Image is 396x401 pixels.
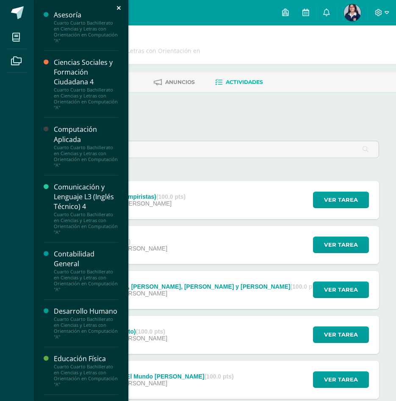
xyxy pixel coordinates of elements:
[54,145,118,168] div: Cuarto Cuarto Bachillerato en Ciencias y Letras con Orientación en Computación "A"
[54,249,118,292] a: Contabilidad GeneralCuarto Cuarto Bachillerato en Ciencias y Letras con Orientación en Computació...
[54,182,118,235] a: Comunicación y Lenguaje L3 (Inglés Técnico) 4Cuarto Cuarto Bachillerato en Ciencias y Letras con ...
[54,58,118,111] a: Ciencias Sociales y Formación Ciudadana 4Cuarto Cuarto Bachillerato en Ciencias y Letras con Orie...
[54,316,118,340] div: Cuarto Cuarto Bachillerato en Ciencias y Letras con Orientación en Computación "A"
[54,364,118,387] div: Cuarto Cuarto Bachillerato en Ciencias y Letras con Orientación en Computación "A"
[54,10,118,44] a: AsesoríaCuarto Cuarto Bachillerato en Ciencias y Letras con Orientación en Computación "A"
[54,20,118,44] div: Cuarto Cuarto Bachillerato en Ciencias y Letras con Orientación en Computación "A"
[54,58,118,87] div: Ciencias Sociales y Formación Ciudadana 4
[54,354,118,364] div: Educación Física
[54,10,118,20] div: Asesoría
[54,306,118,316] div: Desarrollo Humano
[54,249,118,269] div: Contabilidad General
[54,87,118,111] div: Cuarto Cuarto Bachillerato en Ciencias y Letras con Orientación en Computación "A"
[54,125,118,144] div: Computación Aplicada
[54,182,118,212] div: Comunicación y Lenguaje L3 (Inglés Técnico) 4
[54,354,118,387] a: Educación FísicaCuarto Cuarto Bachillerato en Ciencias y Letras con Orientación en Computación "A"
[54,269,118,292] div: Cuarto Cuarto Bachillerato en Ciencias y Letras con Orientación en Computación "A"
[54,125,118,168] a: Computación AplicadaCuarto Cuarto Bachillerato en Ciencias y Letras con Orientación en Computació...
[54,306,118,340] a: Desarrollo HumanoCuarto Cuarto Bachillerato en Ciencias y Letras con Orientación en Computación "A"
[54,212,118,235] div: Cuarto Cuarto Bachillerato en Ciencias y Letras con Orientación en Computación "A"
